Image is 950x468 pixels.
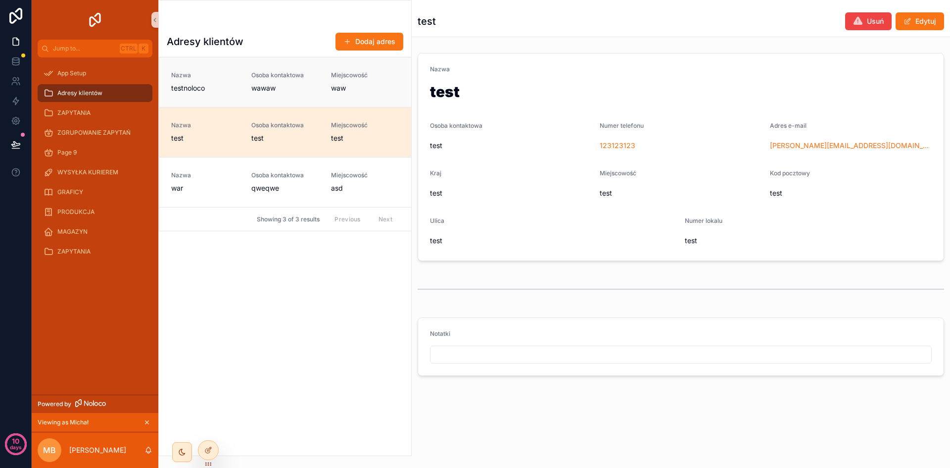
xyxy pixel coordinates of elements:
[331,133,399,143] span: test
[38,400,71,408] span: Powered by
[430,217,444,224] span: Ulica
[251,183,320,193] span: qweqwe
[57,248,91,256] span: ZAPYTANIA
[38,40,152,57] button: Jump to...CtrlK
[38,104,152,122] a: ZAPYTANIA
[57,208,95,216] span: PRODUKCJA
[845,12,892,30] button: Usuń
[867,16,884,26] span: Usuń
[38,223,152,241] a: MAGAZYN
[38,84,152,102] a: Adresy klientów
[57,69,86,77] span: App Setup
[171,83,239,93] span: testnoloco
[430,236,677,246] span: test
[120,44,138,53] span: Ctrl
[430,84,932,103] h1: test
[140,45,147,52] span: K
[38,144,152,161] a: Page 9
[418,14,436,28] h1: test
[251,171,320,179] span: Osoba kontaktowa
[896,12,944,30] button: Edytuj
[600,188,761,198] span: test
[251,121,320,129] span: Osoba kontaktowa
[159,157,411,207] a: NazwawarOsoba kontaktowaqweqweMiejscowośćasd
[159,107,411,157] a: NazwatestOsoba kontaktowatestMiejscowośćtest
[171,133,239,143] span: test
[159,57,411,107] a: NazwatestnolocoOsoba kontaktowawawawMiejscowośćwaw
[57,149,77,156] span: Page 9
[32,395,158,413] a: Powered by
[10,440,22,454] p: days
[257,215,320,223] span: Showing 3 of 3 results
[430,330,450,337] span: Notatki
[430,141,592,151] span: test
[57,89,102,97] span: Adresy klientów
[167,35,243,49] h1: Adresy klientów
[600,169,636,177] span: Miejscowość
[57,168,118,176] span: WYSYŁKA KURIEREM
[32,57,158,273] div: scrollable content
[57,228,88,236] span: MAGAZYN
[53,45,116,52] span: Jump to...
[331,71,399,79] span: Miejscowość
[251,83,320,93] span: wawaw
[171,171,239,179] span: Nazwa
[171,71,239,79] span: Nazwa
[685,236,932,246] span: test
[600,141,635,151] a: 123123123
[171,183,239,193] span: war
[331,121,399,129] span: Miejscowość
[770,188,932,198] span: test
[430,188,592,198] span: test
[430,65,450,73] span: Nazwa
[335,33,403,51] button: Dodaj adres
[38,124,152,142] a: ZGRUPOWANIE ZAPYTAŃ
[331,171,399,179] span: Miejscowość
[430,122,482,129] span: Osoba kontaktowa
[331,183,399,193] span: asd
[57,109,91,117] span: ZAPYTANIA
[685,217,722,224] span: Numer lokalu
[770,169,810,177] span: Kod pocztowy
[38,203,152,221] a: PRODUKCJA
[171,121,239,129] span: Nazwa
[43,444,56,456] span: MB
[600,122,644,129] span: Numer telefonu
[251,133,320,143] span: test
[251,71,320,79] span: Osoba kontaktowa
[87,12,103,28] img: App logo
[770,141,932,151] a: [PERSON_NAME][EMAIL_ADDRESS][DOMAIN_NAME]
[38,163,152,181] a: WYSYŁKA KURIEREM
[69,445,126,455] p: [PERSON_NAME]
[38,183,152,201] a: GRAFICY
[57,188,83,196] span: GRAFICY
[38,64,152,82] a: App Setup
[38,243,152,260] a: ZAPYTANIA
[430,169,441,177] span: Kraj
[12,436,19,446] p: 10
[770,122,807,129] span: Adres e-mail
[38,418,89,426] span: Viewing as Michał
[331,83,399,93] span: waw
[57,129,131,137] span: ZGRUPOWANIE ZAPYTAŃ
